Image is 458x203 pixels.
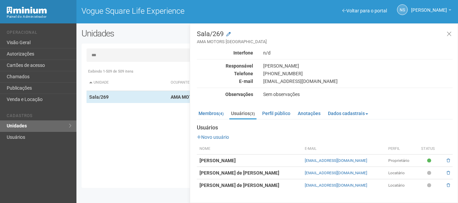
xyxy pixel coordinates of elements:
h3: Sala/269 [197,30,453,45]
th: Ocupante: activate to sort column ascending [168,75,318,91]
small: AMA MOTORS [GEOGRAPHIC_DATA] [197,39,453,45]
small: (3) [250,111,255,116]
div: Exibindo 1-509 de 509 itens [87,69,448,75]
a: NS [397,4,408,15]
a: [EMAIL_ADDRESS][DOMAIN_NAME] [305,171,367,175]
a: Novo usuário [197,134,229,140]
div: [PERSON_NAME] [258,63,458,69]
th: Unidade: activate to sort column descending [87,75,168,91]
strong: AMA MOTORS [GEOGRAPHIC_DATA] [171,94,248,100]
a: Usuários(3) [229,108,256,119]
a: [EMAIL_ADDRESS][DOMAIN_NAME] [305,183,367,188]
li: Operacional [7,30,71,37]
a: Dados cadastrais [326,108,370,118]
span: Pendente [427,183,433,188]
div: Painel do Administrador [7,14,71,20]
strong: [PERSON_NAME] de [PERSON_NAME] [199,183,279,188]
strong: [PERSON_NAME] [199,158,236,163]
div: n/d [258,50,458,56]
th: E-mail [302,143,386,155]
span: Ativo [427,158,433,164]
th: Perfil [386,143,418,155]
li: Cadastros [7,113,71,120]
div: [PHONE_NUMBER] [258,71,458,77]
div: Sem observações [258,91,458,97]
div: E-mail [192,78,258,84]
a: Membros(4) [197,108,225,118]
td: Proprietário [386,155,418,167]
div: [EMAIL_ADDRESS][DOMAIN_NAME] [258,78,458,84]
div: Interfone [192,50,258,56]
a: [PERSON_NAME] [411,8,451,14]
a: Modificar a unidade [226,31,231,38]
strong: Sala/269 [89,94,109,100]
span: Nicolle Silva [411,1,447,13]
strong: [PERSON_NAME] de [PERSON_NAME] [199,170,279,176]
td: Locatário [386,167,418,179]
th: Status [418,143,442,155]
h2: Unidades [81,28,230,38]
h1: Vogue Square Life Experience [81,7,262,15]
td: Locatário [386,179,418,192]
span: Pendente [427,170,433,176]
th: Nome [197,143,302,155]
a: Voltar para o portal [342,8,387,13]
strong: Usuários [197,125,453,131]
a: [EMAIL_ADDRESS][DOMAIN_NAME] [305,158,367,163]
a: Perfil público [261,108,292,118]
div: Observações [192,91,258,97]
div: Responsável [192,63,258,69]
div: Telefone [192,71,258,77]
img: Minium [7,7,47,14]
a: Anotações [296,108,322,118]
small: (4) [219,111,224,116]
